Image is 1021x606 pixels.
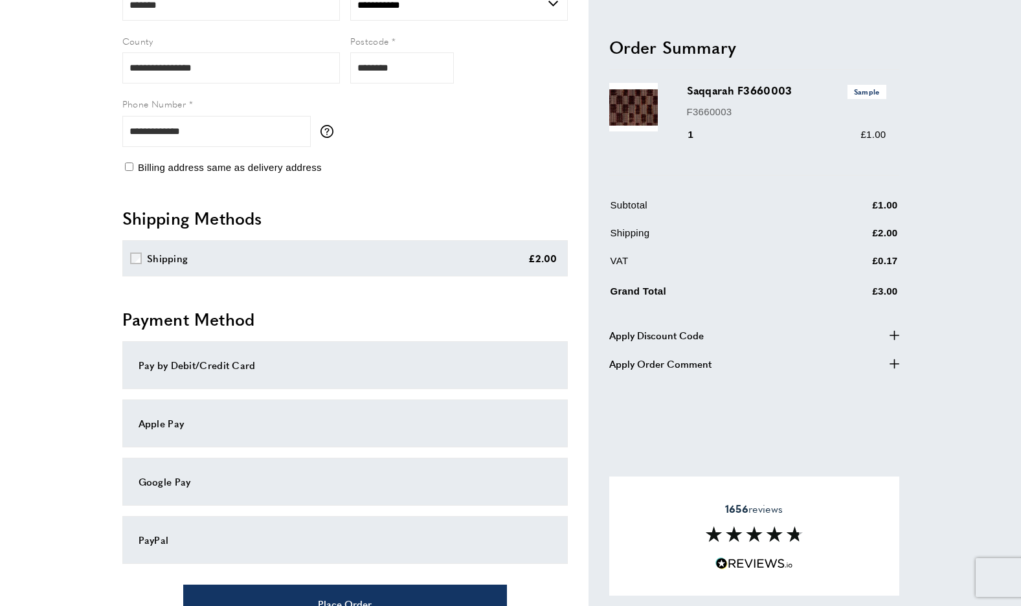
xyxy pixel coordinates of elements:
input: Billing address same as delivery address [125,163,133,171]
div: PayPal [139,532,552,548]
img: Reviews.io 5 stars [715,557,793,570]
td: £3.00 [809,281,898,309]
h2: Shipping Methods [122,207,568,230]
span: reviews [725,502,783,515]
h2: Payment Method [122,308,568,331]
span: Apply Order Comment [609,355,712,371]
span: Sample [847,85,886,98]
img: Saqqarah F3660003 [609,83,658,131]
td: £1.00 [809,197,898,223]
span: County [122,34,153,47]
button: More information [320,125,340,138]
div: 1 [687,127,712,142]
h3: Saqqarah F3660003 [687,83,886,98]
strong: 1656 [725,501,748,516]
div: £2.00 [528,251,557,266]
div: Pay by Debit/Credit Card [139,357,552,373]
td: £2.00 [809,225,898,251]
span: Apply Discount Code [609,327,704,342]
td: VAT [611,253,807,278]
span: £1.00 [860,129,886,140]
h2: Order Summary [609,35,899,58]
div: Shipping [147,251,188,266]
span: Billing address same as delivery address [138,162,322,173]
img: Reviews section [706,526,803,542]
td: Subtotal [611,197,807,223]
div: Apple Pay [139,416,552,431]
p: F3660003 [687,104,886,119]
span: Postcode [350,34,389,47]
td: Grand Total [611,281,807,309]
div: Google Pay [139,474,552,489]
td: Shipping [611,225,807,251]
span: Phone Number [122,97,186,110]
td: £0.17 [809,253,898,278]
